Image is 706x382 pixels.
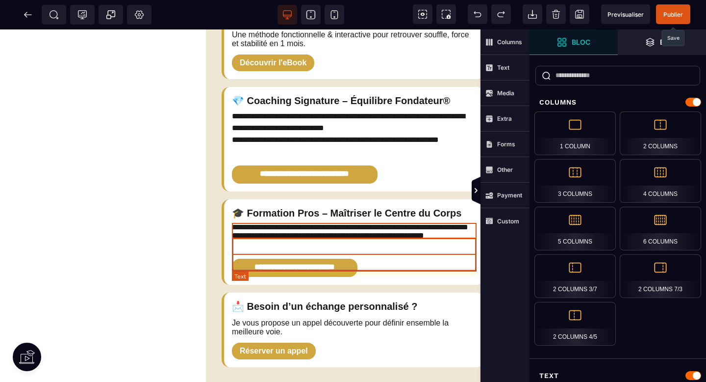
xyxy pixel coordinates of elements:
[529,93,706,111] div: Columns
[618,29,706,55] span: Open Layer Manager
[232,65,477,77] h2: 💎 Coaching Signature – Équilibre Fondateur®
[497,191,522,199] strong: Payment
[497,166,513,173] strong: Other
[534,254,616,298] div: 2 Columns 3/7
[232,178,477,190] h2: 🎓 Formation Pros – Maîtriser le Centre du Corps
[497,64,509,71] strong: Text
[620,207,701,250] div: 6 Columns
[534,302,616,346] div: 2 Columns 4/5
[232,313,316,330] a: Réserver un appel
[232,287,477,309] p: Je vous propose un appel découverte pour définir ensemble la meilleure voie.
[620,159,701,203] div: 4 Columns
[534,159,616,203] div: 3 Columns
[134,10,144,20] span: Setting Body
[534,111,616,155] div: 1 Column
[497,140,515,148] strong: Forms
[534,207,616,250] div: 5 Columns
[436,4,456,24] span: Screenshot
[497,89,514,97] strong: Media
[497,115,512,122] strong: Extra
[232,1,477,21] p: Une méthode fonctionnelle & interactive pour retrouver souffle, force et stabilité en 1 mois.
[497,38,522,46] strong: Columns
[607,11,644,18] span: Previsualiser
[620,254,701,298] div: 2 Columns 7/3
[77,10,87,20] span: Tracking
[49,10,59,20] span: SEO
[572,38,590,46] strong: Bloc
[601,4,650,24] span: Preview
[620,111,701,155] div: 2 Columns
[106,10,116,20] span: Popup
[529,29,618,55] span: Open Blocks
[413,4,432,24] span: View components
[497,218,519,225] strong: Custom
[232,25,314,42] a: Découvrir l'eBook
[663,11,683,18] span: Publier
[660,38,679,46] strong: Body
[232,271,477,283] h2: 📩 Besoin d’un échange personnalisé ?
